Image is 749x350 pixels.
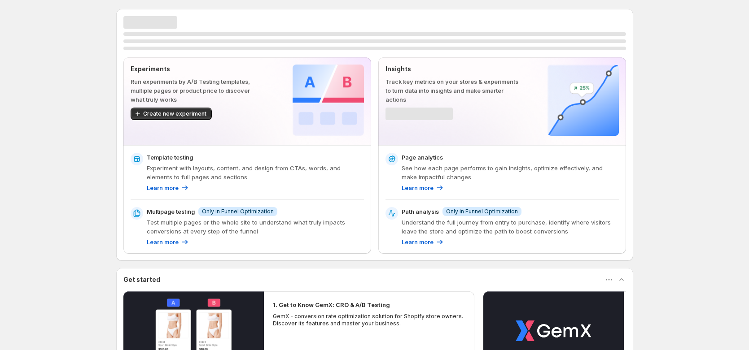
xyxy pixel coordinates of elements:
p: Page analytics [402,153,443,162]
p: Learn more [402,238,434,246]
p: Understand the full journey from entry to purchase, identify where visitors leave the store and o... [402,218,619,236]
p: Track key metrics on your stores & experiments to turn data into insights and make smarter actions [385,77,519,104]
span: Create new experiment [143,110,206,117]
a: Learn more [402,238,444,246]
p: Insights [385,65,519,73]
span: Only in Funnel Optimization [202,208,274,215]
img: Insights [548,65,619,136]
p: Template testing [147,153,193,162]
p: Learn more [147,183,179,192]
p: Learn more [402,183,434,192]
p: Path analysis [402,207,439,216]
span: Only in Funnel Optimization [446,208,518,215]
p: Learn more [147,238,179,246]
p: Multipage testing [147,207,195,216]
a: Learn more [402,183,444,192]
p: GemX - conversion rate optimization solution for Shopify store owners. Discover its features and ... [273,313,466,327]
p: See how each page performs to gain insights, optimize effectively, and make impactful changes [402,164,619,181]
h3: Get started [123,275,160,284]
a: Learn more [147,238,189,246]
img: Experiments [293,65,364,136]
p: Run experiments by A/B Testing templates, multiple pages or product price to discover what truly ... [131,77,264,104]
a: Learn more [147,183,189,192]
button: Create new experiment [131,108,212,120]
p: Experiment with layouts, content, and design from CTAs, words, and elements to full pages and sec... [147,164,364,181]
p: Experiments [131,65,264,73]
h2: 1. Get to Know GemX: CRO & A/B Testing [273,300,390,309]
p: Test multiple pages or the whole site to understand what truly impacts conversions at every step ... [147,218,364,236]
